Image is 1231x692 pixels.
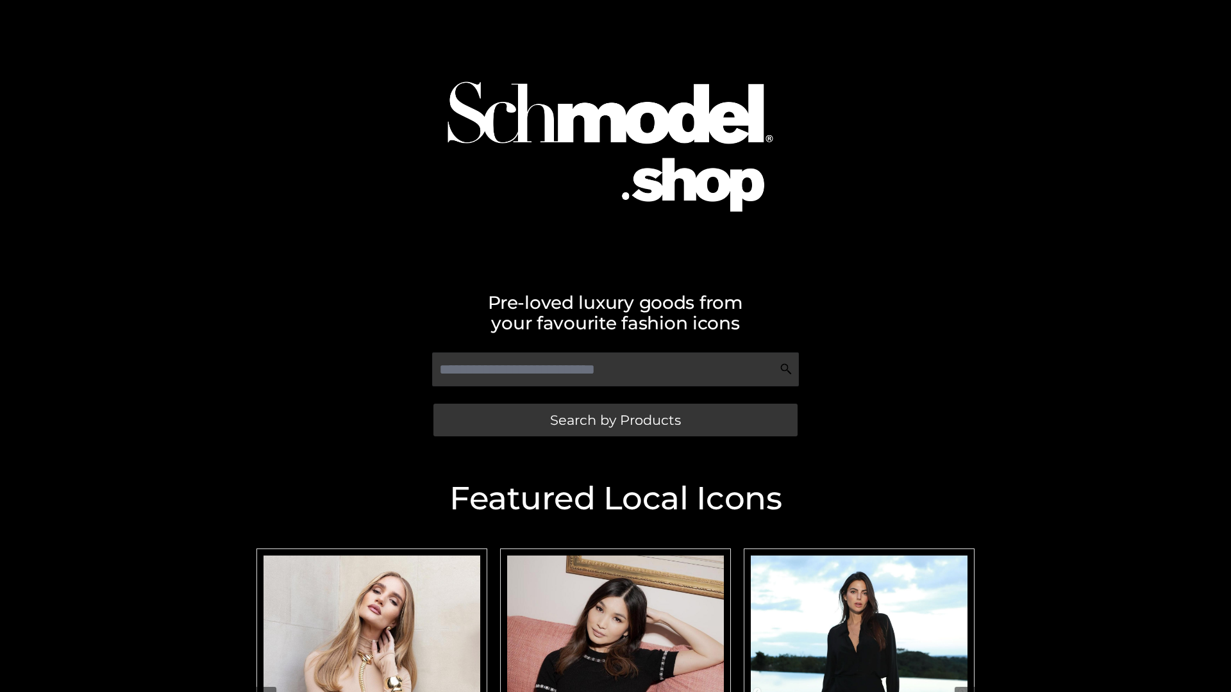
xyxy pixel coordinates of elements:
h2: Pre-loved luxury goods from your favourite fashion icons [250,292,981,333]
a: Search by Products [433,404,798,436]
h2: Featured Local Icons​ [250,482,981,515]
img: Search Icon [780,363,792,375]
span: Search by Products [550,413,681,427]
